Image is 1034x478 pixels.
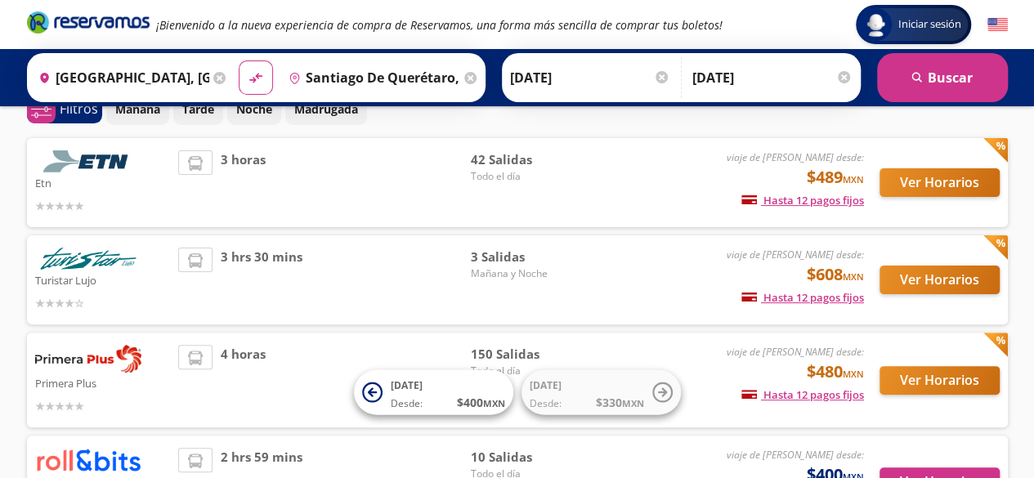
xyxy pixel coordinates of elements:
[221,248,302,312] span: 3 hrs 30 mins
[35,448,141,471] img: Roll & Bits
[156,17,723,33] em: ¡Bienvenido a la nueva experiencia de compra de Reservamos, una forma más sencilla de comprar tus...
[221,345,266,415] span: 4 horas
[470,266,584,281] span: Mañana y Noche
[60,99,98,118] p: Filtros
[470,345,584,364] span: 150 Salidas
[470,150,584,169] span: 42 Salidas
[27,10,150,34] i: Brand Logo
[35,248,141,270] img: Turistar Lujo
[470,169,584,184] span: Todo el día
[807,262,864,287] span: $608
[35,172,171,192] p: Etn
[236,101,272,118] p: Noche
[35,270,171,289] p: Turistar Lujo
[294,101,358,118] p: Madrugada
[727,345,864,359] em: viaje de [PERSON_NAME] desde:
[470,248,584,266] span: 3 Salidas
[622,397,644,409] small: MXN
[843,173,864,185] small: MXN
[727,248,864,261] em: viaje de [PERSON_NAME] desde:
[27,95,102,123] button: 0Filtros
[182,101,214,118] p: Tarde
[354,370,513,415] button: [DATE]Desde:$400MXN
[741,193,864,208] span: Hasta 12 pagos fijos
[892,16,968,33] span: Iniciar sesión
[510,57,670,98] input: Elegir Fecha
[741,290,864,305] span: Hasta 12 pagos fijos
[880,168,1000,197] button: Ver Horarios
[880,266,1000,294] button: Ver Horarios
[32,57,210,98] input: Buscar Origen
[35,150,141,172] img: Etn
[843,368,864,380] small: MXN
[227,93,281,125] button: Noche
[880,366,1000,395] button: Ver Horarios
[457,394,505,411] span: $ 400
[727,150,864,164] em: viaje de [PERSON_NAME] desde:
[741,387,864,402] span: Hasta 12 pagos fijos
[483,397,505,409] small: MXN
[282,57,460,98] input: Buscar Destino
[530,378,562,392] span: [DATE]
[877,53,1008,102] button: Buscar
[692,57,853,98] input: Opcional
[106,93,169,125] button: Mañana
[391,396,423,411] span: Desde:
[596,394,644,411] span: $ 330
[35,373,171,392] p: Primera Plus
[27,10,150,39] a: Brand Logo
[727,448,864,462] em: viaje de [PERSON_NAME] desde:
[521,370,681,415] button: [DATE]Desde:$330MXN
[391,378,423,392] span: [DATE]
[115,101,160,118] p: Mañana
[530,396,562,411] span: Desde:
[173,93,223,125] button: Tarde
[285,93,367,125] button: Madrugada
[35,345,141,373] img: Primera Plus
[987,15,1008,35] button: English
[470,448,584,467] span: 10 Salidas
[221,150,266,215] span: 3 horas
[807,165,864,190] span: $489
[470,364,584,378] span: Todo el día
[807,360,864,384] span: $480
[843,270,864,283] small: MXN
